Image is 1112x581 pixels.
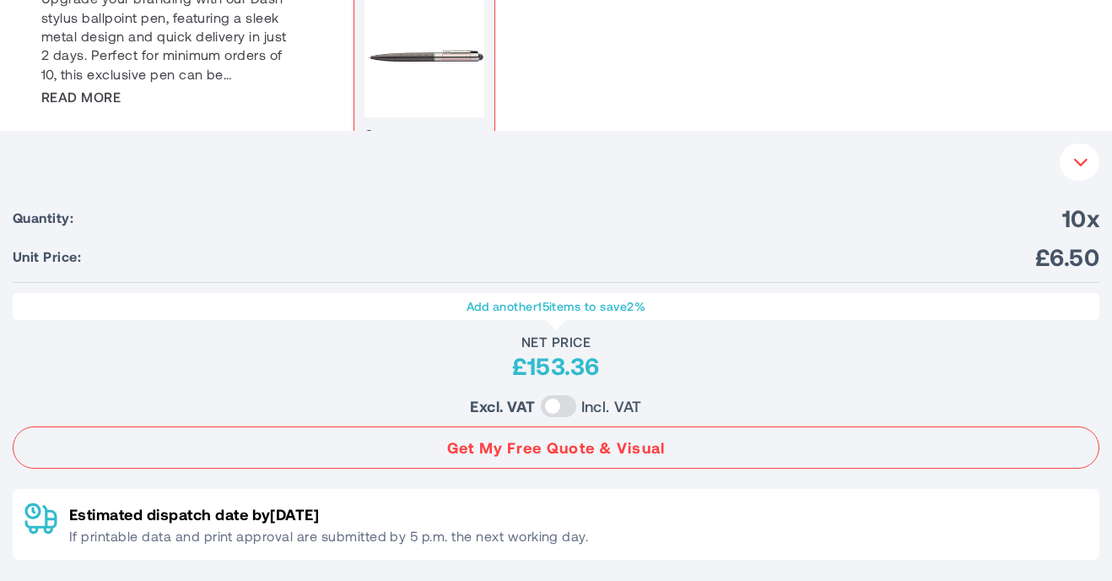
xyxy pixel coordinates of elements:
p: Add another items to save [21,298,1091,315]
div: Net Price [13,334,1099,350]
button: Get My Free Quote & Visual [13,426,1099,469]
label: Excl. VAT [470,394,535,418]
label: Incl. VAT [581,394,642,418]
span: £6.50 [1035,242,1099,272]
span: Quantity: [13,209,73,226]
p: Estimated dispatch date by [69,502,588,526]
span: Unit Price: [13,248,81,265]
span: [DATE] [270,505,319,524]
img: Delivery [24,502,57,535]
span: 10x [1062,203,1099,233]
button: Your Instant Quote [1060,144,1099,181]
div: £153.36 [13,350,1099,381]
h4: cap [364,126,484,143]
span: Read More [41,88,121,106]
span: 15 [537,299,549,313]
span: 2% [627,299,645,313]
p: If printable data and print approval are submitted by 5 p.m. the next working day. [69,526,588,546]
